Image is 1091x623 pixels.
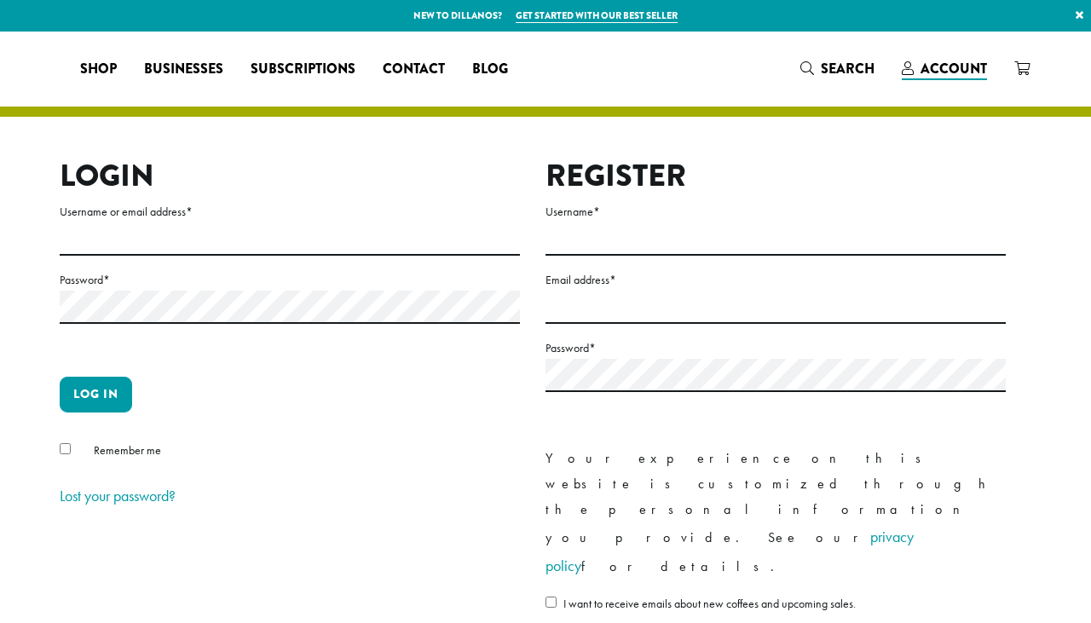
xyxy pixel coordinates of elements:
span: I want to receive emails about new coffees and upcoming sales. [563,596,856,611]
a: Shop [66,55,130,83]
span: Account [921,59,987,78]
label: Password [60,269,520,291]
p: Your experience on this website is customized through the personal information you provide. See o... [545,446,1006,580]
h2: Login [60,158,520,194]
label: Username [545,201,1006,222]
span: Blog [472,59,508,80]
label: Email address [545,269,1006,291]
a: Lost your password? [60,486,176,505]
a: Search [787,55,888,83]
span: Search [821,59,875,78]
span: Subscriptions [251,59,355,80]
span: Contact [383,59,445,80]
a: Get started with our best seller [516,9,678,23]
span: Businesses [144,59,223,80]
a: privacy policy [545,527,914,575]
span: Shop [80,59,117,80]
input: I want to receive emails about new coffees and upcoming sales. [545,597,557,608]
button: Log in [60,377,132,412]
label: Password [545,337,1006,359]
label: Username or email address [60,201,520,222]
h2: Register [545,158,1006,194]
span: Remember me [94,442,161,458]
